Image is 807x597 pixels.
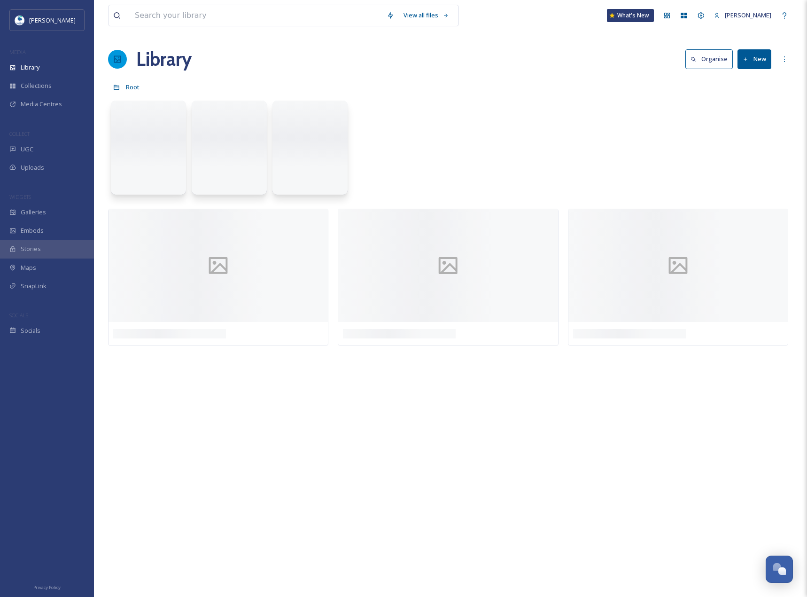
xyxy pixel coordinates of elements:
[21,226,44,235] span: Embeds
[685,49,737,69] a: Organise
[126,83,140,91] span: Root
[21,208,46,217] span: Galleries
[136,45,192,73] a: Library
[9,130,30,137] span: COLLECT
[21,100,62,109] span: Media Centres
[607,9,654,22] a: What's New
[737,49,771,69] button: New
[9,48,26,55] span: MEDIA
[21,326,40,335] span: Socials
[29,16,76,24] span: [PERSON_NAME]
[21,282,47,291] span: SnapLink
[709,6,776,24] a: [PERSON_NAME]
[21,63,39,72] span: Library
[21,145,33,154] span: UGC
[15,16,24,25] img: download.jpeg
[9,193,31,200] span: WIDGETS
[33,581,61,592] a: Privacy Policy
[126,81,140,93] a: Root
[9,312,28,319] span: SOCIALS
[399,6,454,24] a: View all files
[21,263,36,272] span: Maps
[33,584,61,590] span: Privacy Policy
[21,163,44,172] span: Uploads
[725,11,771,19] span: [PERSON_NAME]
[130,5,382,26] input: Search your library
[766,556,793,583] button: Open Chat
[685,49,733,69] button: Organise
[21,81,52,90] span: Collections
[21,244,41,253] span: Stories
